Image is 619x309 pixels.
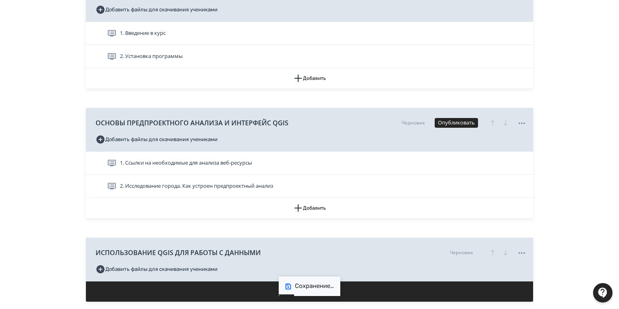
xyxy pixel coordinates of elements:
div: 1. Ссылки на необходимые для анализа веб-ресурсы [86,152,533,175]
span: 2. Исследование города. Как устроен предпроектный анализ [120,182,273,190]
button: Добавить [86,68,533,88]
span: 2. Установка программы [120,52,183,60]
div: Сохранение… [295,282,334,290]
div: 1. Введение в курс [86,22,533,45]
button: Добавить файлы для скачивания учениками [96,3,218,16]
span: 1. Введение в курс [120,29,166,37]
button: Добавить файлы для скачивания учениками [96,263,218,276]
div: Черновик [450,249,473,256]
span: ИСПОЛЬЗОВАНИЕ QGIS ДЛЯ РАБОТЫ С ДАННЫМИ [96,248,261,257]
button: Добавить [86,198,533,218]
div: Черновик [401,119,425,127]
button: Опубликовать [435,118,478,128]
div: 2. Исследование города. Как устроен предпроектный анализ [86,175,533,198]
span: 1. Ссылки на необходимые для анализа веб-ресурсы [120,159,252,167]
button: Добавить [86,281,533,302]
span: ОСНОВЫ ПРЕДПРОЕКТНОГО АНАЛИЗА И ИНТЕРФЕЙС QGIS [96,118,288,128]
button: Добавить файлы для скачивания учениками [96,133,218,146]
div: 2. Установка программы [86,45,533,68]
